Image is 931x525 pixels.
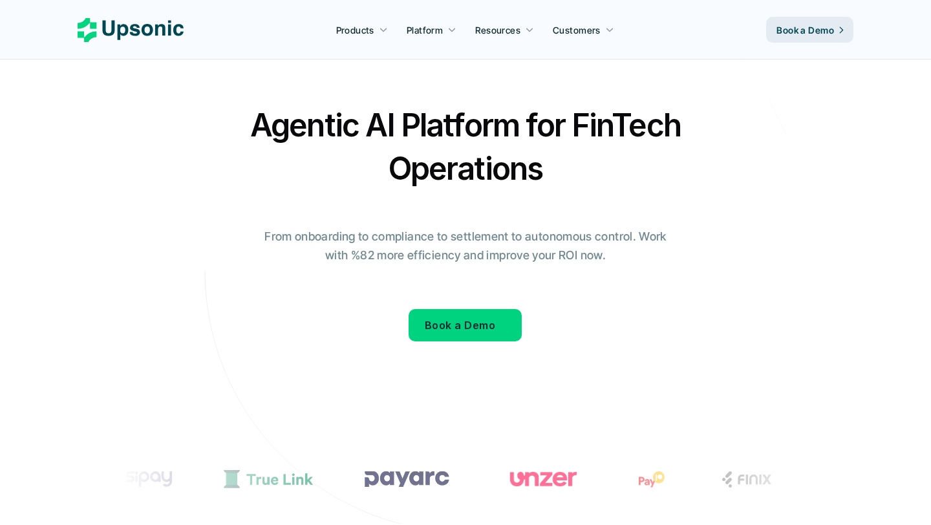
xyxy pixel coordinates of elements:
[409,309,522,341] a: Book a Demo
[776,23,834,37] p: Book a Demo
[766,17,853,43] a: Book a Demo
[239,103,692,190] h2: Agentic AI Platform for FinTech Operations
[255,228,676,265] p: From onboarding to compliance to settlement to autonomous control. Work with %82 more efficiency ...
[475,23,520,37] p: Resources
[328,18,396,41] a: Products
[336,23,374,37] p: Products
[553,23,601,37] p: Customers
[425,316,495,335] p: Book a Demo
[407,23,443,37] p: Platform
